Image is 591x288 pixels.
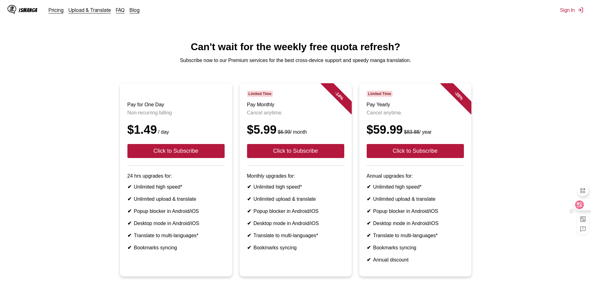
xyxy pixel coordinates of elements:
b: ✔ [367,233,371,238]
div: IsManga [19,7,37,13]
b: ✔ [367,184,371,190]
b: ✔ [127,233,131,238]
p: Annual upgrades for: [367,173,464,179]
b: ✔ [127,196,131,202]
small: / month [277,129,307,135]
b: ✔ [247,221,251,226]
b: ✔ [247,209,251,214]
small: / year [403,129,432,135]
a: IsManga LogoIsManga [7,5,49,15]
p: Non-recurring billing [127,110,225,116]
b: ✔ [367,221,371,226]
p: Subscribe now to our Premium services for the best cross-device support and speedy manga translat... [5,58,586,63]
div: $5.99 [247,123,344,137]
a: Blog [130,7,140,13]
p: Cancel anytime. [367,110,464,116]
b: ✔ [127,245,131,250]
h3: Pay Monthly [247,102,344,108]
li: Bookmarks syncing [367,245,464,251]
li: Desktop mode in Android/iOS [127,220,225,226]
h3: Pay for One Day [127,102,225,108]
s: $83.88 [404,129,419,135]
div: $59.99 [367,123,464,137]
h3: Pay Yearly [367,102,464,108]
a: Pricing [49,7,64,13]
div: $1.49 [127,123,225,137]
span: Limited Time [367,91,393,97]
div: - 28 % [440,77,477,114]
button: Click to Subscribe [247,144,344,158]
div: - 14 % [320,77,358,114]
b: ✔ [127,184,131,190]
li: Unlimited upload & translate [367,196,464,202]
b: ✔ [247,196,251,202]
b: ✔ [367,209,371,214]
a: Upload & Translate [69,7,111,13]
b: ✔ [247,184,251,190]
li: Unlimited high speed* [367,184,464,190]
li: Translate to multi-languages* [247,233,344,238]
li: Translate to multi-languages* [127,233,225,238]
li: Bookmarks syncing [247,245,344,251]
li: Unlimited high speed* [247,184,344,190]
li: Translate to multi-languages* [367,233,464,238]
li: Unlimited high speed* [127,184,225,190]
b: ✔ [247,233,251,238]
small: / day [157,129,169,135]
li: Popup blocker in Android/iOS [247,208,344,214]
p: Monthly upgrades for: [247,173,344,179]
b: ✔ [367,257,371,262]
li: Annual discount [367,257,464,263]
li: Popup blocker in Android/iOS [367,208,464,214]
li: Unlimited upload & translate [247,196,344,202]
b: ✔ [247,245,251,250]
button: Click to Subscribe [367,144,464,158]
h1: Can't wait for the weekly free quota refresh? [5,41,586,53]
li: Desktop mode in Android/iOS [247,220,344,226]
img: IsManga Logo [7,5,16,14]
li: Bookmarks syncing [127,245,225,251]
p: Cancel anytime. [247,110,344,116]
p: 24 hrs upgrades for: [127,173,225,179]
img: Sign out [577,7,584,13]
a: FAQ [116,7,125,13]
span: Limited Time [247,91,273,97]
b: ✔ [367,196,371,202]
b: ✔ [127,209,131,214]
li: Desktop mode in Android/iOS [367,220,464,226]
b: ✔ [367,245,371,250]
button: Sign In [560,7,584,13]
button: Click to Subscribe [127,144,225,158]
li: Unlimited upload & translate [127,196,225,202]
s: $6.99 [278,129,290,135]
li: Popup blocker in Android/iOS [127,208,225,214]
b: ✔ [127,221,131,226]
